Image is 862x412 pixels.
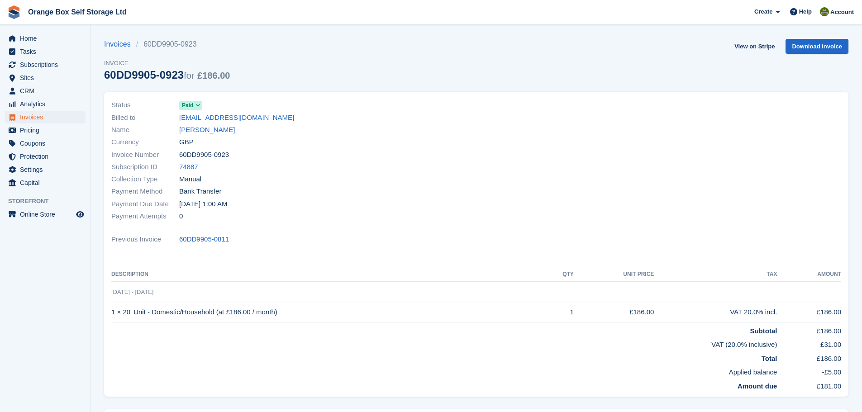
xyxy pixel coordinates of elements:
[179,125,235,135] a: [PERSON_NAME]
[544,302,573,322] td: 1
[777,336,841,350] td: £31.00
[5,150,86,163] a: menu
[179,100,202,110] a: Paid
[20,208,74,221] span: Online Store
[184,71,194,81] span: for
[574,302,654,322] td: £186.00
[20,85,74,97] span: CRM
[820,7,829,16] img: Pippa White
[111,199,179,209] span: Payment Due Date
[799,7,812,16] span: Help
[179,137,194,147] span: GBP
[8,197,90,206] span: Storefront
[111,234,179,245] span: Previous Invoice
[179,150,229,160] span: 60DD9905-0923
[5,176,86,189] a: menu
[786,39,848,54] a: Download Invoice
[111,336,777,350] td: VAT (20.0% inclusive)
[5,32,86,45] a: menu
[7,5,21,19] img: stora-icon-8386f47178a22dfd0bd8f6a31ec36ba5ce8667c1dd55bd0f319d3a0aa187defe.svg
[574,267,654,282] th: Unit Price
[5,98,86,110] a: menu
[20,58,74,71] span: Subscriptions
[20,45,74,58] span: Tasks
[777,378,841,392] td: £181.00
[111,289,153,295] span: [DATE] - [DATE]
[182,101,193,109] span: Paid
[179,113,294,123] a: [EMAIL_ADDRESS][DOMAIN_NAME]
[75,209,86,220] a: Preview store
[20,71,74,84] span: Sites
[197,71,230,81] span: £186.00
[654,307,777,317] div: VAT 20.0% incl.
[111,150,179,160] span: Invoice Number
[104,39,136,50] a: Invoices
[179,199,227,209] time: 2025-08-02 00:00:00 UTC
[111,137,179,147] span: Currency
[777,302,841,322] td: £186.00
[5,58,86,71] a: menu
[5,45,86,58] a: menu
[830,8,854,17] span: Account
[104,69,230,81] div: 60DD9905-0923
[104,39,230,50] nav: breadcrumbs
[24,5,130,19] a: Orange Box Self Storage Ltd
[5,85,86,97] a: menu
[5,208,86,221] a: menu
[111,186,179,197] span: Payment Method
[20,176,74,189] span: Capital
[111,125,179,135] span: Name
[762,355,777,362] strong: Total
[5,163,86,176] a: menu
[179,211,183,222] span: 0
[544,267,573,282] th: QTY
[777,267,841,282] th: Amount
[111,100,179,110] span: Status
[179,174,201,185] span: Manual
[179,234,229,245] a: 60DD9905-0811
[5,111,86,123] a: menu
[20,150,74,163] span: Protection
[20,137,74,150] span: Coupons
[777,322,841,336] td: £186.00
[750,327,777,335] strong: Subtotal
[111,113,179,123] span: Billed to
[5,124,86,137] a: menu
[111,174,179,185] span: Collection Type
[20,98,74,110] span: Analytics
[777,364,841,378] td: -£5.00
[777,350,841,364] td: £186.00
[20,163,74,176] span: Settings
[738,382,777,390] strong: Amount due
[104,59,230,68] span: Invoice
[5,71,86,84] a: menu
[179,162,198,172] a: 74887
[111,364,777,378] td: Applied balance
[20,111,74,123] span: Invoices
[179,186,221,197] span: Bank Transfer
[111,162,179,172] span: Subscription ID
[5,137,86,150] a: menu
[20,124,74,137] span: Pricing
[654,267,777,282] th: Tax
[111,267,544,282] th: Description
[731,39,778,54] a: View on Stripe
[20,32,74,45] span: Home
[111,302,544,322] td: 1 × 20' Unit - Domestic/Household (at £186.00 / month)
[754,7,772,16] span: Create
[111,211,179,222] span: Payment Attempts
